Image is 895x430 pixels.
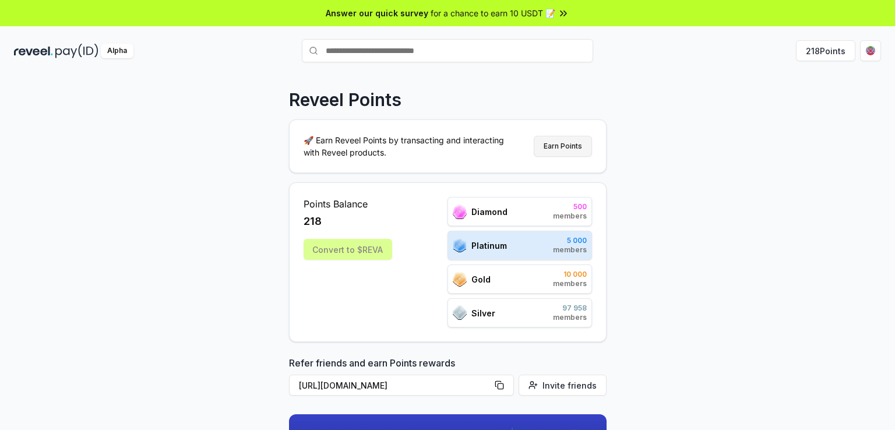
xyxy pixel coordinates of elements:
[553,202,587,212] span: 500
[453,305,467,320] img: ranks_icon
[553,245,587,255] span: members
[289,375,514,396] button: [URL][DOMAIN_NAME]
[553,236,587,245] span: 5 000
[304,197,392,211] span: Points Balance
[289,356,607,400] div: Refer friends and earn Points rewards
[304,134,513,158] p: 🚀 Earn Reveel Points by transacting and interacting with Reveel products.
[304,213,322,230] span: 218
[796,40,855,61] button: 218Points
[471,307,495,319] span: Silver
[553,270,587,279] span: 10 000
[471,239,507,252] span: Platinum
[471,273,491,286] span: Gold
[519,375,607,396] button: Invite friends
[553,279,587,288] span: members
[14,44,53,58] img: reveel_dark
[431,7,555,19] span: for a chance to earn 10 USDT 📝
[101,44,133,58] div: Alpha
[453,238,467,253] img: ranks_icon
[553,212,587,221] span: members
[55,44,98,58] img: pay_id
[326,7,428,19] span: Answer our quick survey
[542,379,597,392] span: Invite friends
[553,304,587,313] span: 97 958
[453,205,467,219] img: ranks_icon
[534,136,592,157] button: Earn Points
[289,89,401,110] p: Reveel Points
[453,272,467,287] img: ranks_icon
[471,206,508,218] span: Diamond
[553,313,587,322] span: members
